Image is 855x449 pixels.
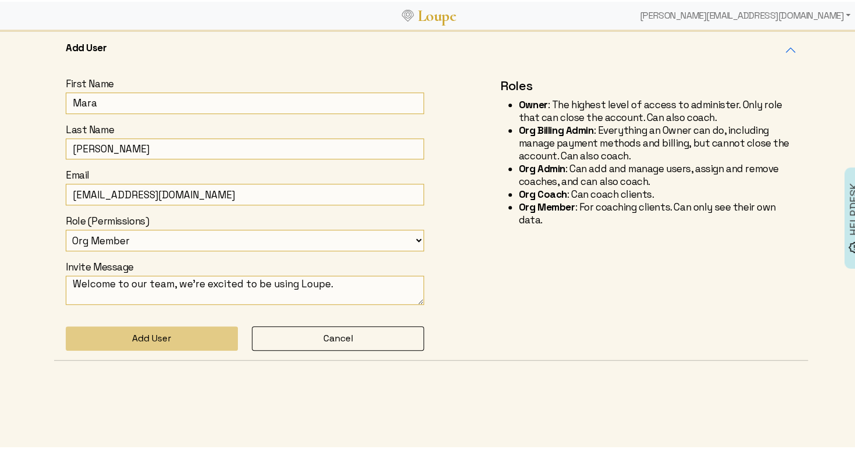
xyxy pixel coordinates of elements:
li: : Can add and manage users, assign and remove coaches, and can also coach. [519,161,796,186]
button: Add User [66,325,238,349]
label: Invite Message [66,259,424,272]
h5: Add User [66,40,107,52]
strong: Org Billing Admin [519,122,594,135]
label: Role (Permissions) [66,213,424,226]
div: [PERSON_NAME][EMAIL_ADDRESS][DOMAIN_NAME] [635,2,855,26]
label: Email [66,167,424,180]
img: Loupe Logo [402,8,414,20]
li: : The highest level of access to administer. Only role that can close the account. Can also coach. [519,97,796,122]
strong: Org Coach [519,186,567,199]
strong: Org Member [519,199,575,212]
li: : Can coach clients. [519,186,796,199]
h3: Roles [500,76,796,92]
strong: Owner [519,97,548,109]
label: Last Name [66,122,424,134]
label: First Name [66,76,424,88]
li: : For coaching clients. Can only see their own data. [519,199,796,224]
a: Loupe [414,3,460,25]
button: Cancel [252,325,424,349]
button: Add User [54,30,808,66]
strong: Org Admin [519,161,565,173]
li: : Everything an Owner can do, including manage payment methods and billing, but cannot close the ... [519,122,796,161]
